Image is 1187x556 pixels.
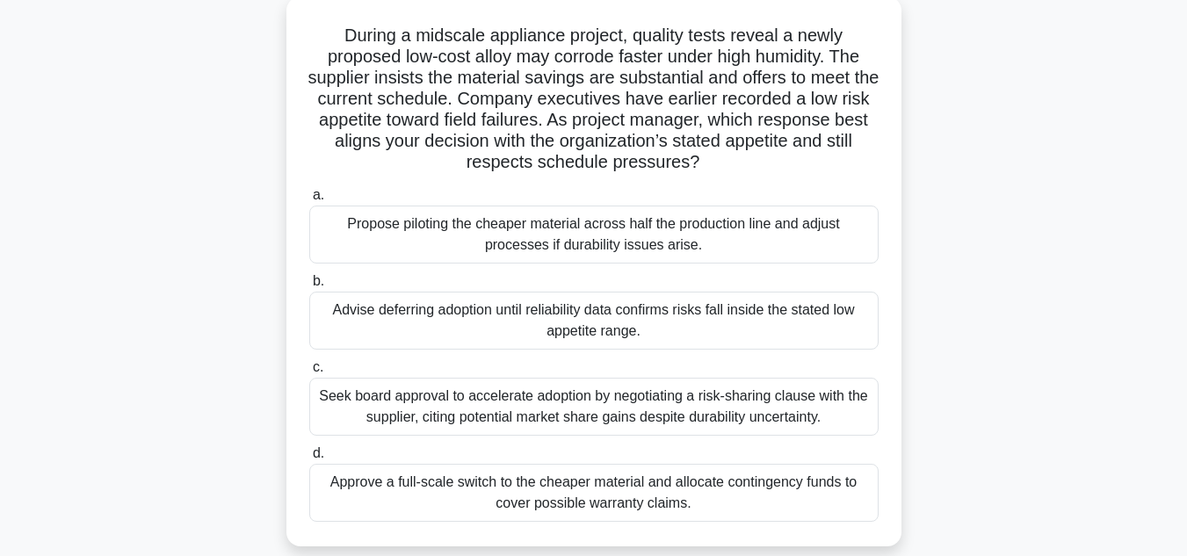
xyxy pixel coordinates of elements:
div: Seek board approval to accelerate adoption by negotiating a risk-sharing clause with the supplier... [309,378,879,436]
span: d. [313,445,324,460]
div: Approve a full-scale switch to the cheaper material and allocate contingency funds to cover possi... [309,464,879,522]
div: Propose piloting the cheaper material across half the production line and adjust processes if dur... [309,206,879,264]
span: b. [313,273,324,288]
span: a. [313,187,324,202]
div: Advise deferring adoption until reliability data confirms risks fall inside the stated low appeti... [309,292,879,350]
span: c. [313,359,323,374]
h5: During a midscale appliance project, quality tests reveal a newly proposed low-cost alloy may cor... [308,25,880,174]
